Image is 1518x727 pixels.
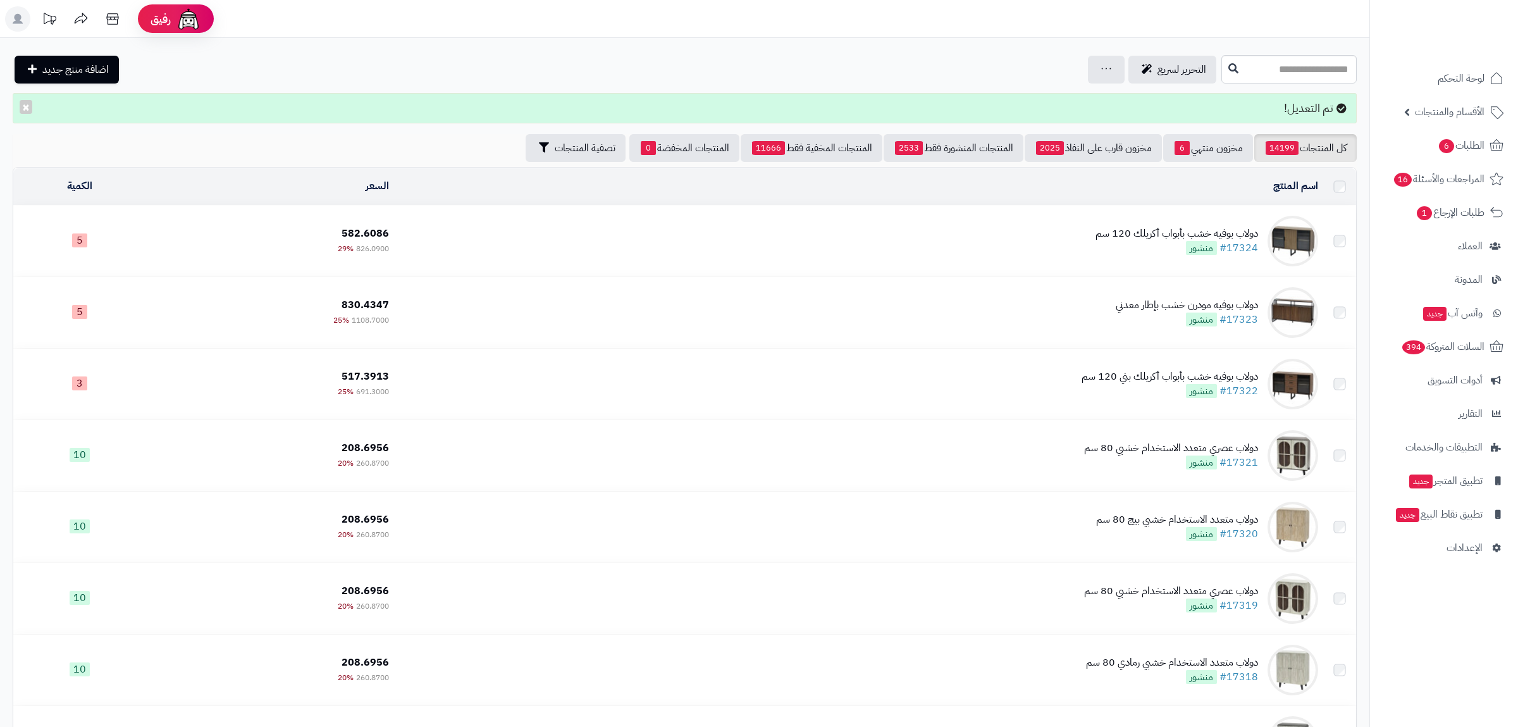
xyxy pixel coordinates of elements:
[1378,197,1510,228] a: طلبات الإرجاع1
[20,100,32,114] button: ×
[1395,506,1483,523] span: تطبيق نقاط البيع
[1084,441,1258,456] div: دولاب عصري متعدد الاستخدام خشبي 80 سم
[1266,141,1299,155] span: 14199
[1175,141,1190,155] span: 6
[352,314,389,326] span: 1108.7000
[1432,26,1506,53] img: logo-2.png
[338,243,354,254] span: 29%
[1378,298,1510,328] a: وآتس آبجديد
[1219,455,1258,470] a: #17321
[1219,669,1258,685] a: #17318
[1416,204,1484,221] span: طلبات الإرجاع
[1409,475,1433,488] span: جديد
[1428,371,1483,389] span: أدوات التسويق
[1459,405,1483,423] span: التقارير
[366,178,389,194] a: السعر
[342,369,389,384] span: 517.3913
[342,297,389,313] span: 830.4347
[1378,63,1510,94] a: لوحة التحكم
[1378,466,1510,496] a: تطبيق المتجرجديد
[752,141,785,155] span: 11666
[338,600,354,612] span: 20%
[1186,313,1217,326] span: منشور
[629,134,739,162] a: المنتجات المخفضة0
[72,376,87,390] span: 3
[1422,304,1483,322] span: وآتس آب
[1186,456,1217,469] span: منشور
[70,519,90,533] span: 10
[1219,526,1258,542] a: #17320
[356,243,389,254] span: 826.0900
[356,457,389,469] span: 260.8700
[1458,237,1483,255] span: العملاء
[333,314,349,326] span: 25%
[1438,137,1484,154] span: الطلبات
[641,141,656,155] span: 0
[1402,340,1426,355] span: 394
[151,11,171,27] span: رفيق
[1096,513,1258,527] div: دولاب متعدد الاستخدام خشبي بيج 80 سم
[1438,139,1454,154] span: 6
[1378,264,1510,295] a: المدونة
[342,583,389,599] span: 208.6956
[1268,645,1318,695] img: دولاب متعدد الاستخدام خشبي رمادي 80 سم
[70,591,90,605] span: 10
[15,56,119,84] a: اضافة منتج جديد
[1268,287,1318,338] img: دولاب بوفيه مودرن خشب بإطار معدني
[338,529,354,540] span: 20%
[1128,56,1216,84] a: التحرير لسريع
[1455,271,1483,289] span: المدونة
[1273,178,1318,194] a: اسم المنتج
[1186,384,1217,398] span: منشور
[1268,430,1318,481] img: دولاب عصري متعدد الاستخدام خشبي 80 سم
[1268,216,1318,266] img: دولاب بوفيه خشب بأبواب أكريلك 120 سم
[356,672,389,683] span: 260.8700
[1163,134,1253,162] a: مخزون منتهي6
[1447,539,1483,557] span: الإعدادات
[1036,141,1064,155] span: 2025
[342,512,389,527] span: 208.6956
[34,6,65,35] a: تحديثات المنصة
[1393,170,1484,188] span: المراجعات والأسئلة
[176,6,201,32] img: ai-face.png
[72,305,87,319] span: 5
[1378,130,1510,161] a: الطلبات6
[356,386,389,397] span: 691.3000
[555,140,615,156] span: تصفية المنتجات
[1186,599,1217,612] span: منشور
[1186,670,1217,684] span: منشور
[1219,312,1258,327] a: #17323
[1405,438,1483,456] span: التطبيقات والخدمات
[1423,307,1447,321] span: جديد
[1415,103,1484,121] span: الأقسام والمنتجات
[1268,359,1318,409] img: دولاب بوفيه خشب بأبواب أكريلك بني 120 سم
[42,62,109,77] span: اضافة منتج جديد
[884,134,1023,162] a: المنتجات المنشورة فقط2533
[1082,370,1258,384] div: دولاب بوفيه خشب بأبواب أكريلك بني 120 سم
[342,226,389,241] span: 582.6086
[1378,499,1510,530] a: تطبيق نقاط البيعجديد
[72,233,87,247] span: 5
[1408,472,1483,490] span: تطبيق المتجر
[1393,173,1412,187] span: 16
[741,134,882,162] a: المنتجات المخفية فقط11666
[70,662,90,676] span: 10
[1416,206,1432,221] span: 1
[1219,383,1258,399] a: #17322
[1157,62,1206,77] span: التحرير لسريع
[338,457,354,469] span: 20%
[356,529,389,540] span: 260.8700
[1084,584,1258,599] div: دولاب عصري متعدد الاستخدام خشبي 80 سم
[13,93,1357,123] div: تم التعديل!
[1378,432,1510,463] a: التطبيقات والخدمات
[67,178,92,194] a: الكمية
[1378,399,1510,429] a: التقارير
[342,655,389,670] span: 208.6956
[1396,508,1419,522] span: جديد
[1438,70,1484,87] span: لوحة التحكم
[1186,241,1217,255] span: منشور
[1401,338,1484,356] span: السلات المتروكة
[1268,573,1318,624] img: دولاب عصري متعدد الاستخدام خشبي 80 سم
[1254,134,1357,162] a: كل المنتجات14199
[1116,298,1258,313] div: دولاب بوفيه مودرن خشب بإطار معدني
